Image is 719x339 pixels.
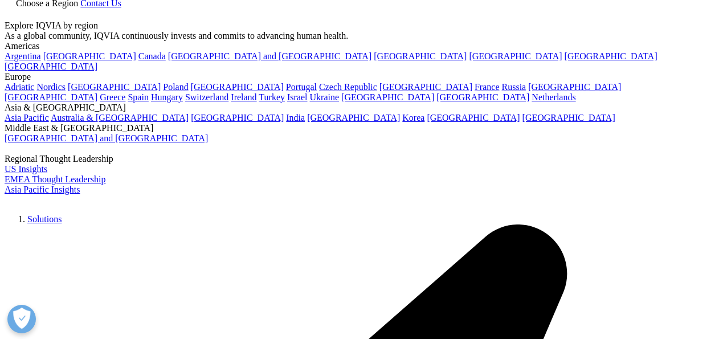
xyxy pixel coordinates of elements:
a: Adriatic [5,82,34,92]
a: [GEOGRAPHIC_DATA] [5,62,97,71]
a: [GEOGRAPHIC_DATA] [522,113,615,122]
a: Turkey [259,92,285,102]
div: Explore IQVIA by region [5,21,714,31]
a: [GEOGRAPHIC_DATA] [43,51,136,61]
div: Middle East & [GEOGRAPHIC_DATA] [5,123,714,133]
a: [GEOGRAPHIC_DATA] [191,113,284,122]
div: Asia & [GEOGRAPHIC_DATA] [5,103,714,113]
a: [GEOGRAPHIC_DATA] [427,113,520,122]
a: Nordics [36,82,66,92]
a: Asia Pacific [5,113,49,122]
a: Switzerland [185,92,228,102]
a: [GEOGRAPHIC_DATA] [436,92,529,102]
a: [GEOGRAPHIC_DATA] [307,113,400,122]
a: Spain [128,92,148,102]
a: France [475,82,500,92]
a: Argentina [5,51,41,61]
a: Ukraine [310,92,340,102]
a: Solutions [27,214,62,224]
a: Korea [402,113,424,122]
a: [GEOGRAPHIC_DATA] [191,82,284,92]
a: Poland [163,82,188,92]
a: Canada [138,51,166,61]
a: Hungary [151,92,183,102]
div: Regional Thought Leadership [5,154,714,164]
a: [GEOGRAPHIC_DATA] [341,92,434,102]
a: Israel [287,92,308,102]
div: Americas [5,41,714,51]
a: Czech Republic [319,82,377,92]
a: [GEOGRAPHIC_DATA] [469,51,562,61]
a: [GEOGRAPHIC_DATA] [374,51,467,61]
a: Greece [100,92,125,102]
a: Ireland [231,92,256,102]
a: Asia Pacific Insights [5,185,80,194]
div: As a global community, IQVIA continuously invests and commits to advancing human health. [5,31,714,41]
a: EMEA Thought Leadership [5,174,105,184]
a: Netherlands [532,92,575,102]
a: Portugal [286,82,317,92]
button: Open Preferences [7,305,36,333]
div: Europe [5,72,714,82]
a: Russia [502,82,526,92]
a: [GEOGRAPHIC_DATA] [528,82,621,92]
a: [GEOGRAPHIC_DATA] [379,82,472,92]
a: US Insights [5,164,47,174]
a: [GEOGRAPHIC_DATA] and [GEOGRAPHIC_DATA] [168,51,371,61]
a: [GEOGRAPHIC_DATA] [68,82,161,92]
a: India [286,113,305,122]
a: [GEOGRAPHIC_DATA] [565,51,657,61]
a: [GEOGRAPHIC_DATA] [5,92,97,102]
a: Australia & [GEOGRAPHIC_DATA] [51,113,189,122]
a: [GEOGRAPHIC_DATA] and [GEOGRAPHIC_DATA] [5,133,208,143]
